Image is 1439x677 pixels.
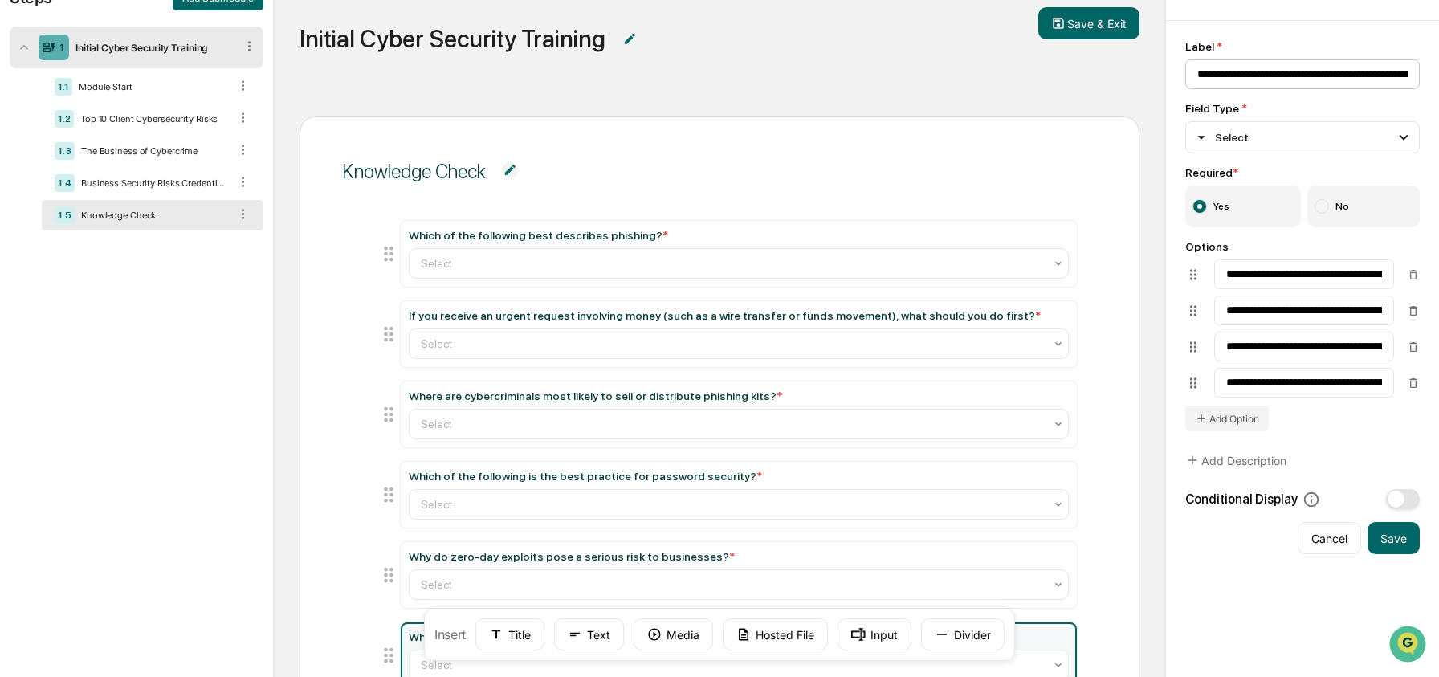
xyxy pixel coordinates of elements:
[342,160,486,183] div: Knowledge Check
[1388,624,1431,667] iframe: Open customer support
[113,271,194,284] a: Powered byPylon
[1185,166,1420,179] div: Required
[409,550,735,563] div: Why do zero-day exploits pose a serious risk to businesses?
[300,24,605,53] div: Initial Cyber Security Training
[55,110,74,128] div: 1.2
[409,470,762,483] div: Which of the following is the best practice for password security?
[1192,128,1249,146] div: Select
[1185,40,1420,53] div: Label
[1185,186,1301,227] label: Yes
[55,174,75,192] div: 1.4
[1185,102,1420,115] div: Field Type
[55,206,75,224] div: 1.5
[55,78,72,96] div: 1.1
[116,204,129,217] div: 🗄️
[723,618,828,650] button: Hosted File
[401,381,1076,447] div: Where are cybercriminals most likely to sell or distribute phishing kits?*Select
[1185,406,1269,431] button: Add Option
[16,123,45,152] img: 1746055101610-c473b297-6a78-478c-a979-82029cc54cd1
[409,309,1041,322] div: If you receive an urgent request involving money (such as a wire transfer or funds movement), wha...
[55,142,75,160] div: 1.3
[1307,186,1421,227] label: No
[16,235,29,247] div: 🔎
[401,221,1076,287] div: Which of the following best describes phishing?*Select
[16,204,29,217] div: 🖐️
[921,618,1005,650] button: Divider
[10,196,110,225] a: 🖐️Preclearance
[132,202,199,218] span: Attestations
[273,128,292,147] button: Start new chat
[74,113,229,124] div: Top 10 Client Cybersecurity Risks
[75,210,229,221] div: Knowledge Check
[622,31,638,47] img: Additional Document Icon
[409,229,668,242] div: Which of the following best describes phishing?
[1038,7,1139,39] button: Save & Exit
[1298,522,1361,554] button: Cancel
[409,389,782,402] div: Where are cybercriminals most likely to sell or distribute phishing kits?
[160,272,194,284] span: Pylon
[409,630,803,643] div: Who is responsible for protecting a business from cybersecurity threats?
[1185,491,1320,508] div: Conditional Display
[634,618,713,650] button: Media
[10,226,108,255] a: 🔎Data Lookup
[59,42,64,53] div: 1
[55,123,263,139] div: Start new chat
[75,145,229,157] div: The Business of Cybercrime
[424,608,1015,661] div: Insert
[1185,240,1420,253] div: Options
[475,618,544,650] button: Title
[16,34,292,59] p: How can we help?
[1185,444,1286,476] button: Add Description
[72,81,229,92] div: Module Start
[110,196,206,225] a: 🗄️Attestations
[69,42,235,54] div: Initial Cyber Security Training
[55,139,203,152] div: We're available if you need us!
[401,462,1076,528] div: Which of the following is the best practice for password security?*Select
[502,162,518,178] img: Additional Document Icon
[838,618,911,650] button: Input
[75,177,229,189] div: Business Security Risks Credential Attacks & Account Takeover Explained
[554,618,624,650] button: Text
[401,301,1076,367] div: If you receive an urgent request involving money (such as a wire transfer or funds movement), wha...
[32,233,101,249] span: Data Lookup
[32,202,104,218] span: Preclearance
[1368,522,1420,554] button: Save
[401,542,1076,608] div: Why do zero-day exploits pose a serious risk to businesses?*Select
